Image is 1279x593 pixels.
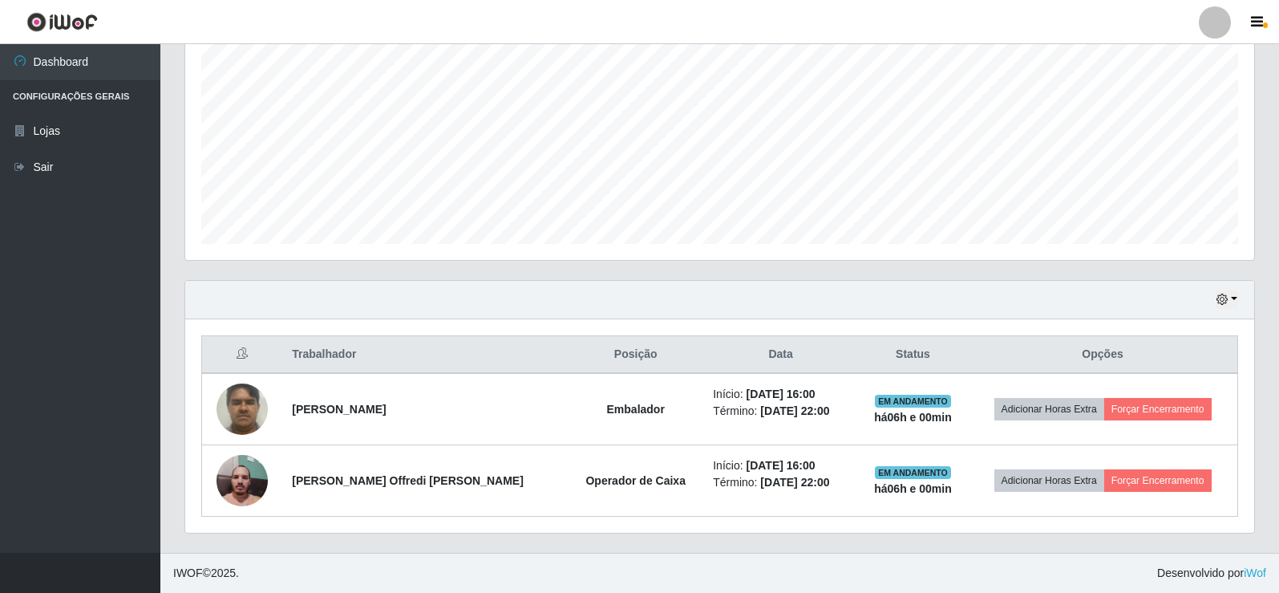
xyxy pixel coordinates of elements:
[760,476,829,489] time: [DATE] 22:00
[568,336,703,374] th: Posição
[585,474,686,487] strong: Operador de Caixa
[746,459,815,472] time: [DATE] 16:00
[282,336,568,374] th: Trabalhador
[26,12,98,32] img: CoreUI Logo
[1104,398,1212,420] button: Forçar Encerramento
[746,388,815,400] time: [DATE] 16:00
[874,411,952,424] strong: há 06 h e 00 min
[874,482,952,495] strong: há 06 h e 00 min
[1244,567,1266,579] a: iWof
[217,375,268,443] img: 1752587880902.jpeg
[858,336,968,374] th: Status
[173,565,239,582] span: © 2025 .
[760,404,829,417] time: [DATE] 22:00
[607,403,665,416] strong: Embalador
[713,474,848,491] li: Término:
[292,474,524,487] strong: [PERSON_NAME] Offredi [PERSON_NAME]
[713,403,848,420] li: Término:
[968,336,1237,374] th: Opções
[713,457,848,474] li: Início:
[1157,565,1266,582] span: Desenvolvido por
[703,336,858,374] th: Data
[875,395,951,408] span: EM ANDAMENTO
[217,447,268,515] img: 1690325607087.jpeg
[713,386,848,403] li: Início:
[994,398,1104,420] button: Adicionar Horas Extra
[875,466,951,479] span: EM ANDAMENTO
[994,469,1104,492] button: Adicionar Horas Extra
[1104,469,1212,492] button: Forçar Encerramento
[173,567,203,579] span: IWOF
[292,403,386,416] strong: [PERSON_NAME]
